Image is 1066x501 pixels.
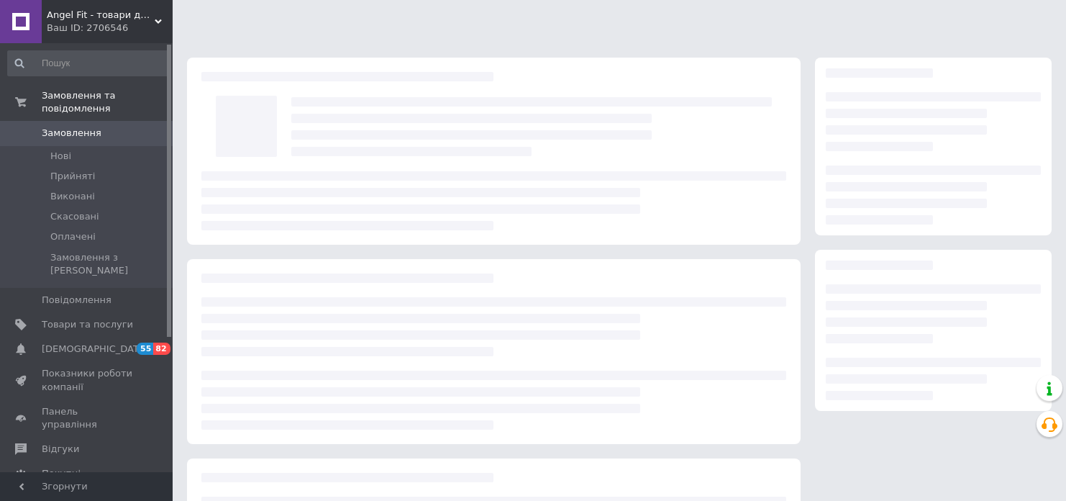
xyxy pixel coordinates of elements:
div: Ваш ID: 2706546 [47,22,173,35]
span: Виконані [50,190,95,203]
span: Замовлення та повідомлення [42,89,173,115]
span: Товари та послуги [42,318,133,331]
span: [DEMOGRAPHIC_DATA] [42,343,148,356]
span: Відгуки [42,443,79,456]
span: Замовлення [42,127,101,140]
span: Панель управління [42,405,133,431]
span: Повідомлення [42,294,111,307]
span: Замовлення з [PERSON_NAME] [50,251,168,277]
span: Angel Fit - товари для здоров'я, спорту та активного життя [47,9,155,22]
span: Скасовані [50,210,99,223]
span: Прийняті [50,170,95,183]
span: Оплачені [50,230,96,243]
input: Пошук [7,50,170,76]
span: Показники роботи компанії [42,367,133,393]
span: Нові [50,150,71,163]
span: 82 [153,343,170,355]
span: 55 [137,343,153,355]
span: Покупці [42,467,81,480]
